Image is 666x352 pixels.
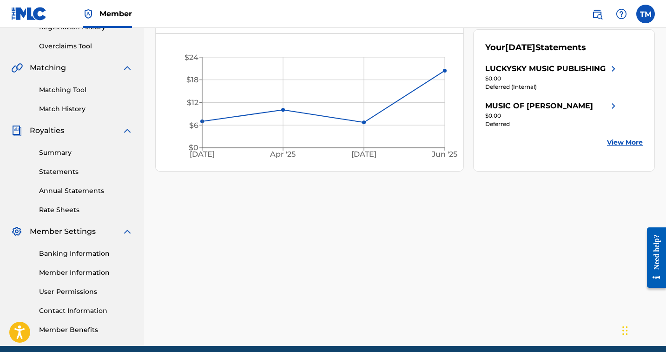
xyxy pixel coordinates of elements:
tspan: Jun '25 [431,150,457,159]
img: Matching [11,62,23,73]
img: expand [122,125,133,136]
iframe: Resource Center [640,218,666,297]
a: Summary [39,148,133,158]
tspan: [DATE] [351,150,376,159]
a: LUCKYSKY MUSIC PUBLISHINGright chevron icon$0.00Deferred (Internal) [485,63,619,91]
span: Member [99,8,132,19]
a: Banking Information [39,249,133,259]
tspan: Apr '25 [270,150,296,159]
img: right chevron icon [608,63,619,74]
tspan: $24 [185,53,198,62]
span: [DATE] [505,42,535,53]
a: Matching Tool [39,85,133,95]
a: View More [607,138,643,147]
img: right chevron icon [608,100,619,112]
div: $0.00 [485,112,619,120]
div: Deferred (Internal) [485,83,619,91]
a: Member Information [39,268,133,278]
img: expand [122,62,133,73]
a: Contact Information [39,306,133,316]
a: Annual Statements [39,186,133,196]
div: $0.00 [485,74,619,83]
img: Royalties [11,125,22,136]
div: User Menu [636,5,655,23]
tspan: $0 [189,143,198,152]
div: Your Statements [485,41,586,54]
div: LUCKYSKY MUSIC PUBLISHING [485,63,606,74]
span: Member Settings [30,226,96,237]
a: Match History [39,104,133,114]
tspan: $18 [186,75,198,84]
a: Rate Sheets [39,205,133,215]
a: User Permissions [39,287,133,297]
span: Royalties [30,125,64,136]
img: Member Settings [11,226,22,237]
div: Drag [622,317,628,345]
div: Deferred [485,120,619,128]
a: Overclaims Tool [39,41,133,51]
div: Help [612,5,631,23]
img: help [616,8,627,20]
img: MLC Logo [11,7,47,20]
span: Matching [30,62,66,73]
tspan: [DATE] [190,150,215,159]
div: MUSIC OF [PERSON_NAME] [485,100,593,112]
tspan: $6 [189,121,198,130]
a: Public Search [588,5,607,23]
tspan: $12 [187,98,198,107]
a: MUSIC OF [PERSON_NAME]right chevron icon$0.00Deferred [485,100,619,128]
img: Top Rightsholder [83,8,94,20]
img: search [592,8,603,20]
a: Member Benefits [39,325,133,335]
a: Statements [39,167,133,177]
iframe: Chat Widget [620,307,666,352]
img: expand [122,226,133,237]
